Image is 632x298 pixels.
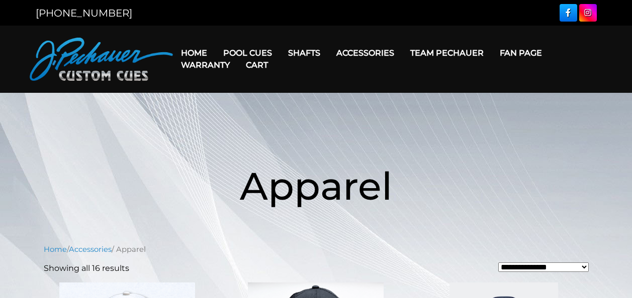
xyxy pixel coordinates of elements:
[328,40,402,66] a: Accessories
[402,40,492,66] a: Team Pechauer
[44,244,589,255] nav: Breadcrumb
[44,245,67,254] a: Home
[492,40,550,66] a: Fan Page
[36,7,132,19] a: [PHONE_NUMBER]
[173,40,215,66] a: Home
[173,52,238,78] a: Warranty
[238,52,276,78] a: Cart
[44,262,129,274] p: Showing all 16 results
[215,40,280,66] a: Pool Cues
[30,38,173,81] img: Pechauer Custom Cues
[240,163,392,209] span: Apparel
[498,262,589,272] select: Shop order
[69,245,112,254] a: Accessories
[280,40,328,66] a: Shafts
